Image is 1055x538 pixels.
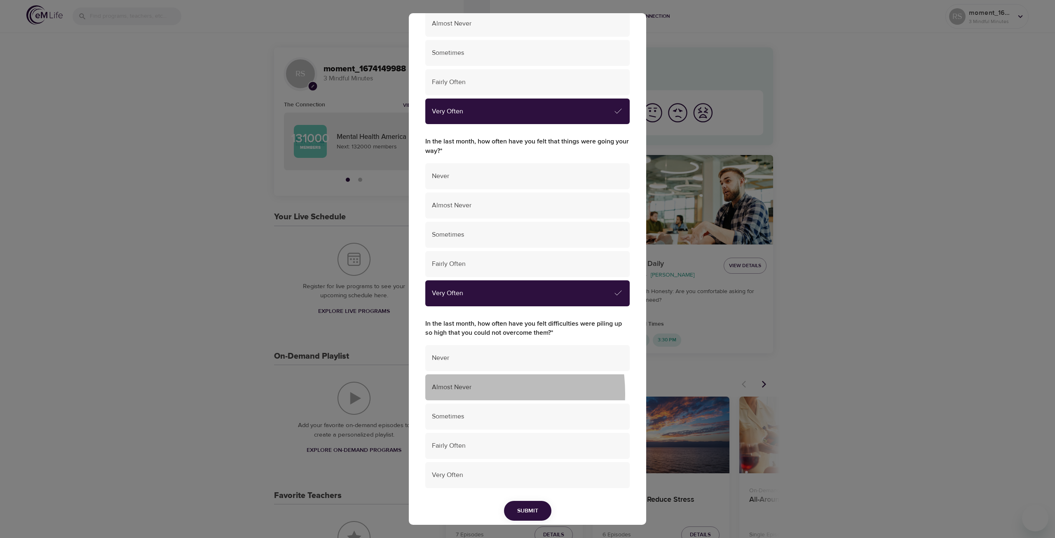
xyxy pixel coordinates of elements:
[432,230,623,240] span: Sometimes
[432,19,623,28] span: Almost Never
[432,441,623,451] span: Fairly Often
[432,259,623,269] span: Fairly Often
[432,48,623,58] span: Sometimes
[432,201,623,210] span: Almost Never
[425,319,630,338] label: In the last month, how often have you felt difficulties were piling up so high that you could not...
[517,506,538,516] span: Submit
[432,107,613,116] span: Very Often
[432,470,623,480] span: Very Often
[432,172,623,181] span: Never
[432,383,623,392] span: Almost Never
[432,353,623,363] span: Never
[504,501,551,521] button: Submit
[425,137,630,156] label: In the last month, how often have you felt that things were going your way?
[432,412,623,421] span: Sometimes
[432,78,623,87] span: Fairly Often
[432,289,613,298] span: Very Often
